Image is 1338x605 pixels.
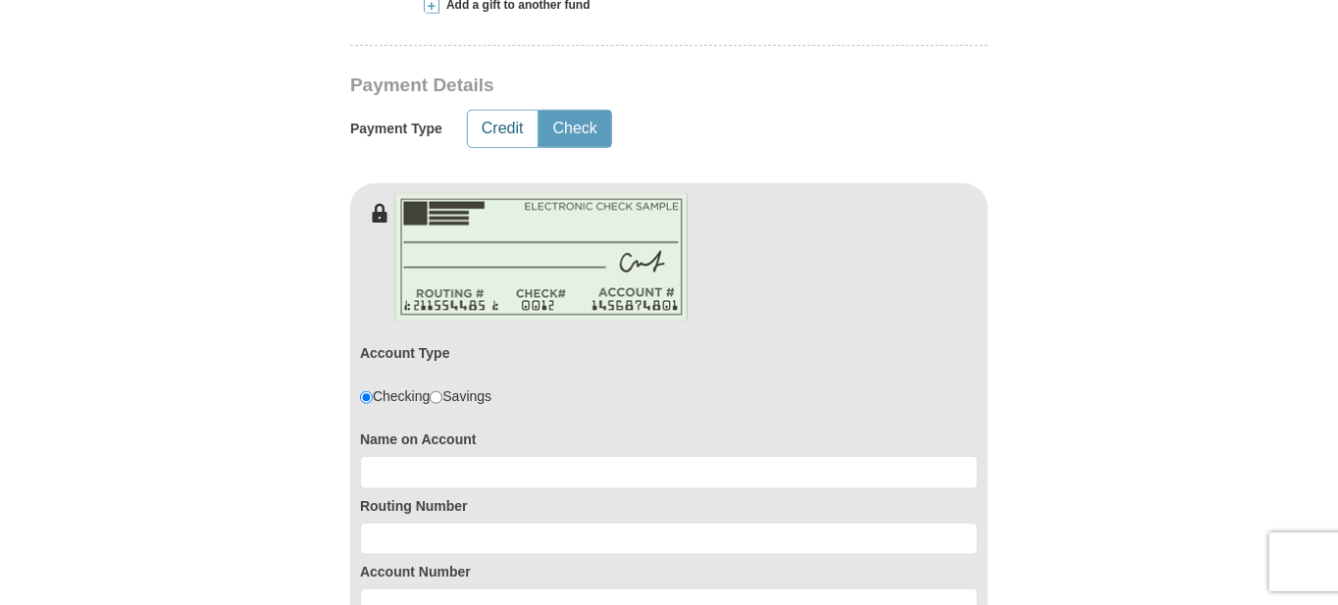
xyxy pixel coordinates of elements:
label: Routing Number [360,496,978,516]
img: check-en.png [394,193,689,322]
label: Name on Account [360,429,978,449]
div: Checking Savings [360,386,491,406]
h3: Payment Details [350,75,850,97]
h5: Payment Type [350,121,442,137]
label: Account Number [360,562,978,581]
button: Check [540,111,611,147]
label: Account Type [360,343,450,363]
button: Credit [468,111,538,147]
